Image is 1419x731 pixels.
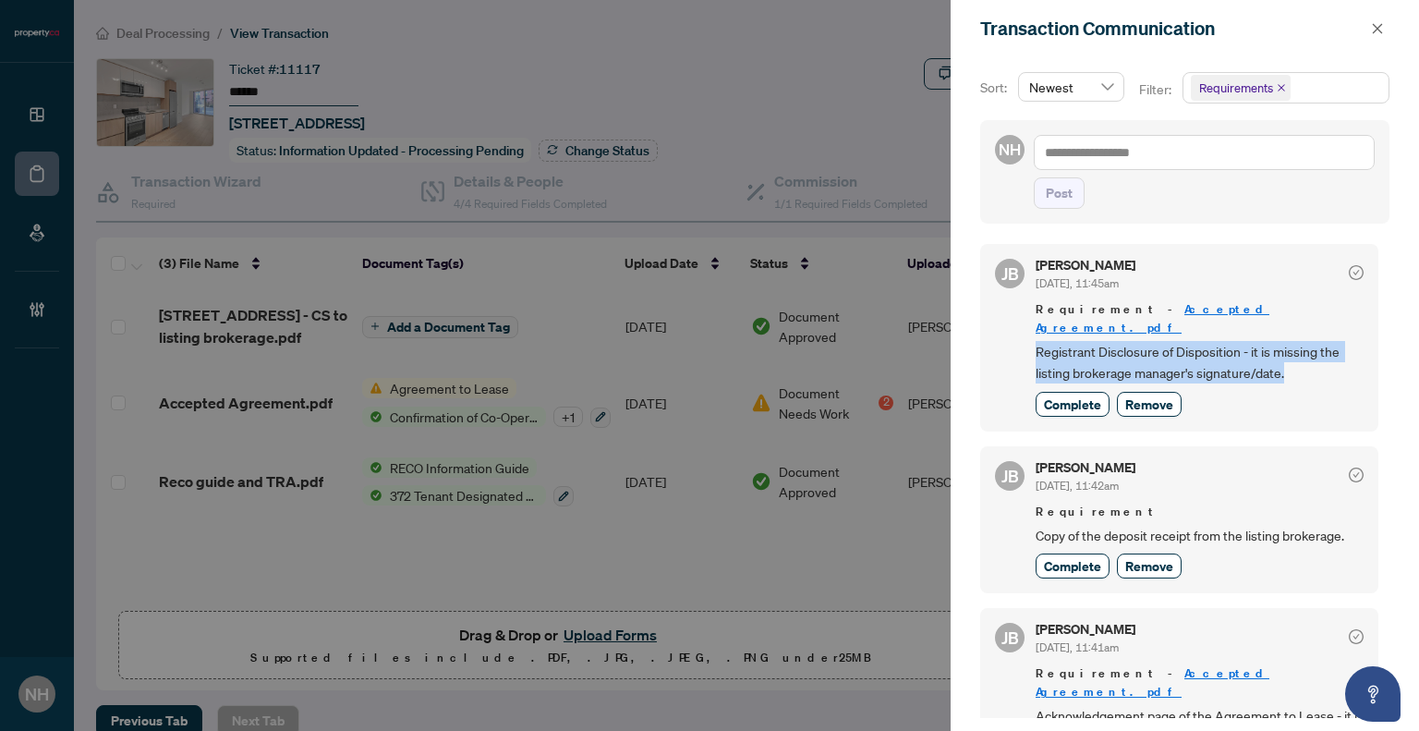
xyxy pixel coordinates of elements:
span: Requirements [1191,75,1291,101]
span: JB [1001,463,1019,489]
span: check-circle [1349,629,1364,644]
button: Open asap [1345,666,1401,722]
button: Post [1034,177,1085,209]
span: NH [999,138,1021,162]
span: Requirement - [1036,300,1364,337]
span: JB [1001,261,1019,286]
span: close [1277,83,1286,92]
h5: [PERSON_NAME] [1036,259,1135,272]
span: Requirement - [1036,664,1364,701]
button: Remove [1117,392,1182,417]
span: Remove [1125,395,1173,414]
span: check-circle [1349,468,1364,482]
h5: [PERSON_NAME] [1036,623,1135,636]
span: Requirements [1199,79,1273,97]
p: Filter: [1139,79,1174,100]
h5: [PERSON_NAME] [1036,461,1135,474]
p: Sort: [980,78,1011,98]
span: Remove [1125,556,1173,576]
span: Copy of the deposit receipt from the listing brokerage. [1036,525,1364,546]
span: Complete [1044,556,1101,576]
button: Complete [1036,554,1110,579]
span: JB [1001,625,1019,651]
span: [DATE], 11:41am [1036,640,1119,654]
span: Registrant Disclosure of Disposition - it is missing the listing brokerage manager's signature/date. [1036,341,1364,384]
span: [DATE], 11:42am [1036,479,1119,493]
span: Requirement [1036,503,1364,521]
div: Transaction Communication [980,15,1365,43]
span: close [1371,22,1384,35]
span: check-circle [1349,265,1364,280]
button: Complete [1036,392,1110,417]
span: Complete [1044,395,1101,414]
button: Remove [1117,554,1182,579]
span: [DATE], 11:45am [1036,276,1119,290]
span: Newest [1029,73,1113,101]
